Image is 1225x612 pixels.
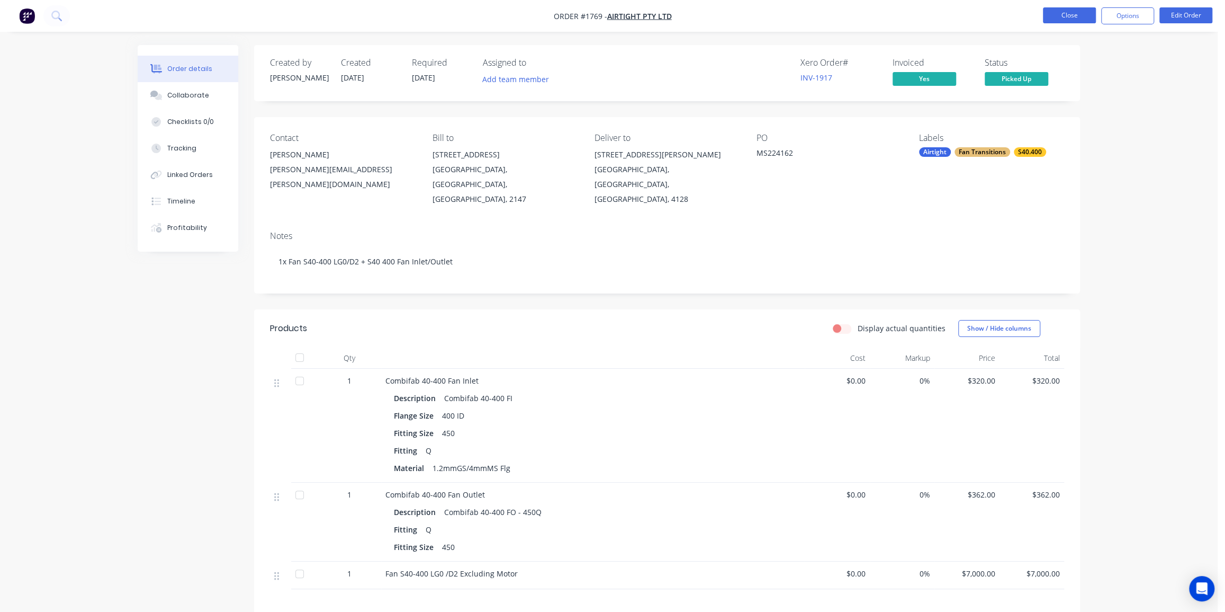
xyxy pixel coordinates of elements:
span: $0.00 [809,568,866,579]
span: 0% [874,489,931,500]
span: Order #1769 - [554,11,607,21]
div: [STREET_ADDRESS] [432,147,577,162]
button: Close [1043,7,1096,23]
span: $362.00 [1004,489,1060,500]
div: Linked Orders [167,170,213,180]
div: Notes [270,231,1064,241]
div: Combifab 40-400 FI [440,391,517,406]
div: Markup [870,348,935,369]
div: Contact [270,133,415,143]
div: 400 ID [438,408,469,423]
div: Labels [919,133,1064,143]
button: Linked Orders [138,162,238,188]
div: Bill to [432,133,577,143]
span: 1 [347,375,352,386]
button: Tracking [138,135,238,162]
div: [PERSON_NAME] [270,72,328,83]
button: Timeline [138,188,238,215]
div: Description [394,504,440,520]
div: Fitting [394,522,421,537]
div: Products [270,322,307,335]
button: Checklists 0/0 [138,109,238,135]
span: $0.00 [809,489,866,500]
span: $0.00 [809,375,866,386]
div: Collaborate [167,91,209,100]
div: Assigned to [483,58,589,68]
div: [PERSON_NAME][EMAIL_ADDRESS][PERSON_NAME][DOMAIN_NAME] [270,162,415,192]
a: INV-1917 [800,73,832,83]
div: Fan Transitions [954,147,1010,157]
span: Combifab 40-400 Fan Outlet [385,490,485,500]
div: Flange Size [394,408,438,423]
div: Invoiced [893,58,972,68]
button: Profitability [138,215,238,241]
span: 1 [347,489,352,500]
span: Yes [893,72,956,85]
span: Picked Up [985,72,1048,85]
span: $320.00 [1004,375,1060,386]
button: Add team member [477,72,555,86]
div: Timeline [167,197,195,206]
div: 450 [438,539,459,555]
div: 1.2mmGS/4mmMS Flg [428,460,515,476]
div: Xero Order # [800,58,880,68]
button: Add team member [483,72,555,86]
div: Qty [318,348,381,369]
div: 1x Fan S40-400 LG0/D2 + S40 400 Fan Inlet/Outlet [270,245,1064,278]
div: Deliver to [595,133,740,143]
span: Combifab 40-400 Fan Inlet [385,376,479,386]
div: PO [756,133,902,143]
div: [GEOGRAPHIC_DATA], [GEOGRAPHIC_DATA], [GEOGRAPHIC_DATA], 4128 [595,162,740,207]
div: Status [985,58,1064,68]
label: Display actual quantities [858,323,945,334]
span: [DATE] [341,73,364,83]
div: Created by [270,58,328,68]
div: MS224162 [756,147,889,162]
span: $7,000.00 [1004,568,1060,579]
div: Fitting Size [394,425,438,441]
div: Required [412,58,470,68]
div: Airtight [919,147,951,157]
div: [PERSON_NAME] [270,147,415,162]
button: Order details [138,56,238,82]
span: 1 [347,568,352,579]
div: Checklists 0/0 [167,117,214,127]
div: Q [421,443,436,458]
div: Open Intercom Messenger [1189,576,1214,601]
button: Edit Order [1159,7,1212,23]
div: Material [394,460,428,476]
span: $320.00 [939,375,995,386]
div: Total [999,348,1065,369]
div: Created [341,58,399,68]
span: Fan S40-400 LG0 /D2 Excluding Motor [385,569,518,579]
div: Cost [805,348,870,369]
div: Description [394,391,440,406]
div: Combifab 40-400 FO - 450Q [440,504,546,520]
div: Price [934,348,999,369]
button: Picked Up [985,72,1048,88]
a: Airtight Pty Ltd [607,11,672,21]
div: [STREET_ADDRESS][PERSON_NAME] [595,147,740,162]
img: Factory [19,8,35,24]
div: Order details [167,64,212,74]
button: Show / Hide columns [958,320,1040,337]
div: [PERSON_NAME][PERSON_NAME][EMAIL_ADDRESS][PERSON_NAME][DOMAIN_NAME] [270,147,415,192]
div: Tracking [167,144,196,153]
button: Collaborate [138,82,238,109]
span: 0% [874,568,931,579]
div: Fitting [394,443,421,458]
span: 0% [874,375,931,386]
div: Fitting Size [394,539,438,555]
span: $7,000.00 [939,568,995,579]
div: [STREET_ADDRESS][GEOGRAPHIC_DATA], [GEOGRAPHIC_DATA], [GEOGRAPHIC_DATA], 2147 [432,147,577,207]
div: Q [421,522,436,537]
div: 450 [438,425,459,441]
div: [GEOGRAPHIC_DATA], [GEOGRAPHIC_DATA], [GEOGRAPHIC_DATA], 2147 [432,162,577,207]
div: S40.400 [1014,147,1046,157]
div: Profitability [167,223,207,233]
div: [STREET_ADDRESS][PERSON_NAME][GEOGRAPHIC_DATA], [GEOGRAPHIC_DATA], [GEOGRAPHIC_DATA], 4128 [595,147,740,207]
span: $362.00 [939,489,995,500]
button: Options [1101,7,1154,24]
span: [DATE] [412,73,435,83]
